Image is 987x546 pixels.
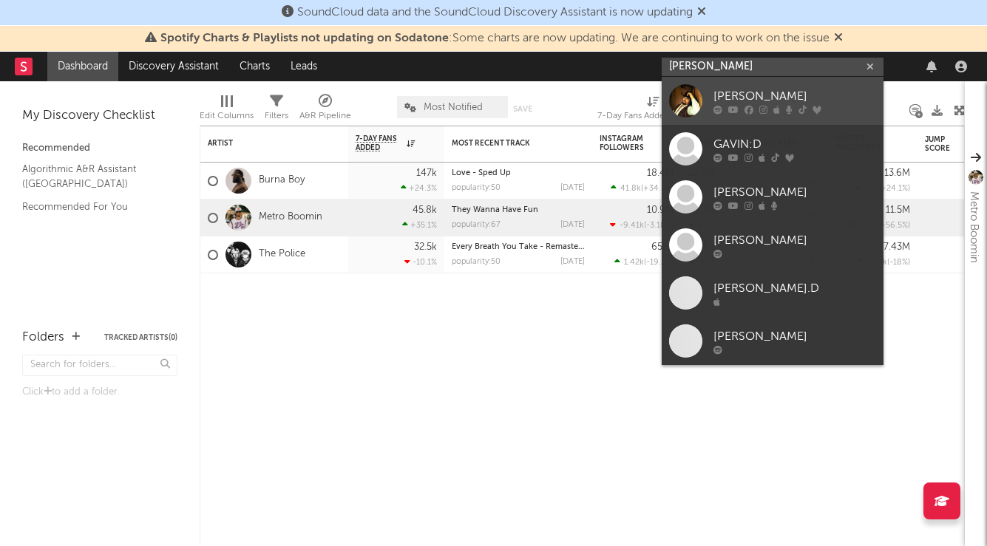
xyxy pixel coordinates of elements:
div: -10.1 % [404,257,437,267]
a: [PERSON_NAME] [662,77,883,125]
span: 41.8k [620,185,641,193]
div: [DATE] [560,221,585,229]
div: [DATE] [560,184,585,192]
div: ( ) [614,257,674,267]
div: [PERSON_NAME].D [713,279,876,297]
a: [PERSON_NAME] [662,221,883,269]
div: [PERSON_NAME] [713,87,876,105]
span: -9.41k [620,222,644,230]
div: They Wanna Have Fun [452,206,585,214]
a: GAVIN:D [662,125,883,173]
span: 7-Day Fans Added [356,134,403,152]
span: SoundCloud data and the SoundCloud Discovery Assistant is now updating [297,7,693,18]
a: Metro Boomin [259,211,322,224]
span: +56.5 % [880,222,908,230]
div: [PERSON_NAME] [713,183,876,201]
div: popularity: 50 [452,258,501,266]
div: 11.5M [886,205,910,215]
div: Jump Score [925,135,962,153]
div: A&R Pipeline [299,107,351,125]
div: 73.0 [925,172,984,190]
div: 32.5k [414,242,437,252]
div: Instagram Followers [600,134,651,152]
div: Filters [265,107,288,125]
div: 658k [651,242,674,252]
a: The Police [259,248,305,261]
span: -3.18 % [646,222,671,230]
div: My Discovery Checklist [22,107,177,125]
div: [PERSON_NAME] [713,327,876,345]
div: 72.3 [925,246,984,264]
a: [PERSON_NAME] [662,317,883,365]
div: 7.43M [883,242,910,252]
div: Recommended [22,140,177,157]
span: +34.5 % [643,185,671,193]
span: Most Notified [424,103,483,112]
div: Most Recent Track [452,139,563,148]
div: ( ) [610,220,674,230]
div: GAVIN:D [713,135,876,153]
span: 1.42k [624,259,644,267]
button: Save [513,105,532,113]
div: Click to add a folder. [22,383,177,401]
div: 73.6 [925,209,984,227]
div: 147k [416,168,437,178]
a: Leads [280,52,328,81]
div: Folders [22,329,64,347]
div: +24.3 % [401,183,437,193]
div: 7-Day Fans Added (7-Day Fans Added) [597,89,708,132]
div: Edit Columns [200,107,254,125]
div: +35.1 % [402,220,437,230]
button: Tracked Artists(0) [104,334,177,341]
a: Love - Sped Up [452,169,511,177]
input: Search for artists [662,58,883,76]
a: [PERSON_NAME].D [662,269,883,317]
div: ( ) [857,257,910,267]
div: 45.8k [413,205,437,215]
div: popularity: 50 [452,184,501,192]
div: 13.6M [884,168,910,178]
div: 18.4M [647,168,674,178]
div: Love - Sped Up [452,169,585,177]
a: [PERSON_NAME] [662,173,883,221]
a: Recommended For You [22,199,163,215]
div: [DATE] [560,258,585,266]
a: Discovery Assistant [118,52,229,81]
div: popularity: 67 [452,221,501,229]
a: They Wanna Have Fun [452,206,538,214]
a: Dashboard [47,52,118,81]
a: Every Breath You Take - Remastered 2023 [452,243,611,251]
input: Search for folders... [22,355,177,376]
a: Charts [229,52,280,81]
div: 7-Day Fans Added (7-Day Fans Added) [597,107,708,125]
div: Filters [265,89,288,132]
a: Algorithmic A&R Assistant ([GEOGRAPHIC_DATA]) [22,161,163,191]
div: 10.9M [647,205,674,215]
span: +24.1 % [881,185,908,193]
div: [PERSON_NAME] [713,231,876,249]
a: Burna Boy [259,174,305,187]
span: -19.2 % [646,259,671,267]
div: Artist [208,139,319,148]
span: -18 % [889,259,908,267]
div: Every Breath You Take - Remastered 2023 [452,243,585,251]
span: Dismiss [697,7,706,18]
span: : Some charts are now updating. We are continuing to work on the issue [160,33,830,44]
div: ( ) [611,183,674,193]
div: A&R Pipeline [299,89,351,132]
span: Dismiss [834,33,843,44]
div: Metro Boomin [965,191,983,263]
div: Edit Columns [200,89,254,132]
span: Spotify Charts & Playlists not updating on Sodatone [160,33,449,44]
